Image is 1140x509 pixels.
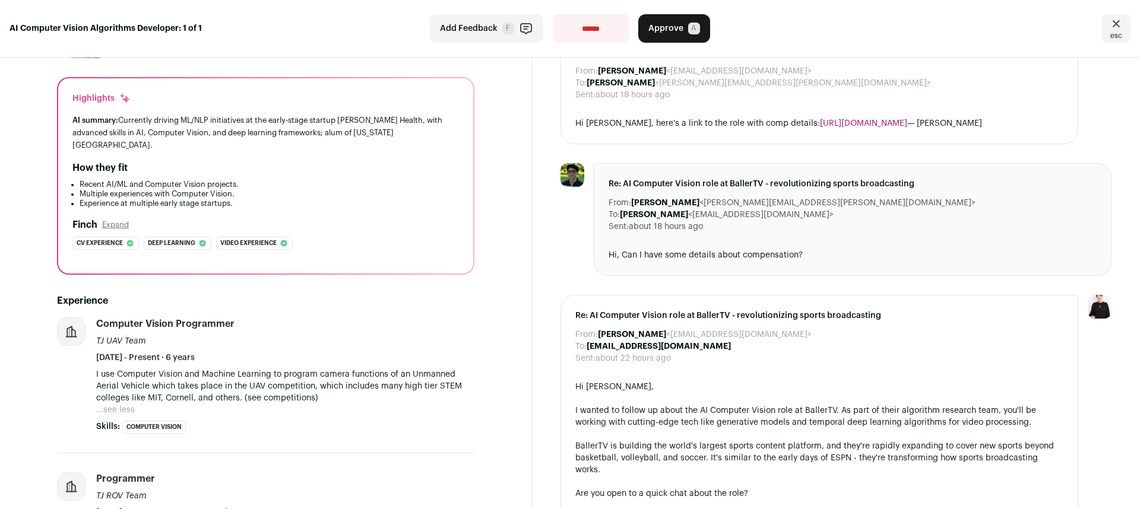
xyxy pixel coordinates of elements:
dd: <[EMAIL_ADDRESS][DOMAIN_NAME]> [620,209,834,221]
div: Computer Vision Programmer [96,317,235,330]
button: ...see less [96,404,135,416]
img: 9240684-medium_jpg [1088,295,1111,319]
div: Hi [PERSON_NAME], [575,381,1063,393]
img: company-logo-placeholder-414d4e2ec0e2ddebbe968bf319fdfe5acfe0c9b87f798d344e800bc9a89632a0.png [58,318,85,345]
b: [PERSON_NAME] [587,79,655,87]
p: I use Computer Vision and Machine Learning to program camera functions of an Unmanned Aerial Vehi... [96,368,474,404]
b: [PERSON_NAME] [631,199,699,207]
div: Currently driving ML/NLP initiatives at the early-stage startup [PERSON_NAME] Health, with advanc... [72,114,459,151]
div: I wanted to follow up about the AI Computer Vision role at BallerTV. As part of their algorithm r... [575,405,1063,428]
span: Skills: [96,421,120,432]
div: Programmer [96,472,155,485]
h2: Finch [72,218,97,232]
dd: about 18 hours ago [596,89,670,101]
img: company-logo-placeholder-414d4e2ec0e2ddebbe968bf319fdfe5acfe0c9b87f798d344e800bc9a89632a0.png [58,473,85,500]
li: Recent AI/ML and Computer Vision projects. [80,180,459,189]
h2: Experience [57,294,474,308]
div: Are you open to a quick chat about the role? [575,488,1063,500]
button: Add Feedback F [430,14,543,43]
div: BallerTV is building the world's largest sports content platform, and they're rapidly expanding t... [575,440,1063,476]
dt: To: [609,209,620,221]
dt: Sent: [575,89,596,101]
div: Hi [PERSON_NAME], here's a link to the role with comp details: — [PERSON_NAME] [575,117,1063,129]
span: AI summary: [72,116,118,124]
dt: To: [575,77,587,89]
span: F [502,23,514,34]
dd: <[EMAIL_ADDRESS][DOMAIN_NAME]> [598,65,812,77]
span: TJ ROV Team [96,492,147,500]
dt: To: [575,341,587,352]
dt: From: [575,65,598,77]
li: Multiple experiences with Computer Vision. [80,189,459,199]
span: A [688,23,700,34]
span: Deep learning [148,237,195,249]
span: TJ UAV Team [96,337,146,345]
li: Computer Vision [122,421,186,434]
strong: AI Computer Vision Algorithms Developer: 1 of 1 [9,23,202,34]
a: [URL][DOMAIN_NAME] [820,119,907,128]
span: [DATE] - Present · 6 years [96,352,195,364]
dt: Sent: [609,221,629,233]
dt: Sent: [575,352,596,364]
span: Add Feedback [440,23,498,34]
dt: From: [609,197,631,209]
b: [PERSON_NAME] [620,211,688,219]
div: Hi, Can I have some details about compensation? [609,249,1097,261]
dd: <[PERSON_NAME][EMAIL_ADDRESS][PERSON_NAME][DOMAIN_NAME]> [587,77,931,89]
span: Cv experience [77,237,123,249]
h2: How they fit [72,161,128,175]
dd: about 18 hours ago [629,221,703,233]
div: Highlights [72,93,131,104]
li: Experience at multiple early stage startups. [80,199,459,208]
a: Close [1102,14,1130,43]
span: Re: AI Computer Vision role at BallerTV - revolutionizing sports broadcasting [575,310,1063,322]
span: Approve [648,23,683,34]
b: [PERSON_NAME] [598,67,666,75]
dd: <[EMAIL_ADDRESS][DOMAIN_NAME]> [598,329,812,341]
b: [PERSON_NAME] [598,330,666,339]
img: e577f0daf59e18fe1670818785a674631ebb72c2da0122bd006ac04f9ea7ccc2 [560,163,584,187]
button: Expand [102,220,129,230]
span: Video experience [220,237,277,249]
span: esc [1110,31,1122,40]
span: Re: AI Computer Vision role at BallerTV - revolutionizing sports broadcasting [609,178,1097,190]
dd: <[PERSON_NAME][EMAIL_ADDRESS][PERSON_NAME][DOMAIN_NAME]> [631,197,976,209]
dd: about 22 hours ago [596,352,671,364]
b: [EMAIL_ADDRESS][DOMAIN_NAME] [587,342,731,351]
dt: From: [575,329,598,341]
button: Approve A [638,14,710,43]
